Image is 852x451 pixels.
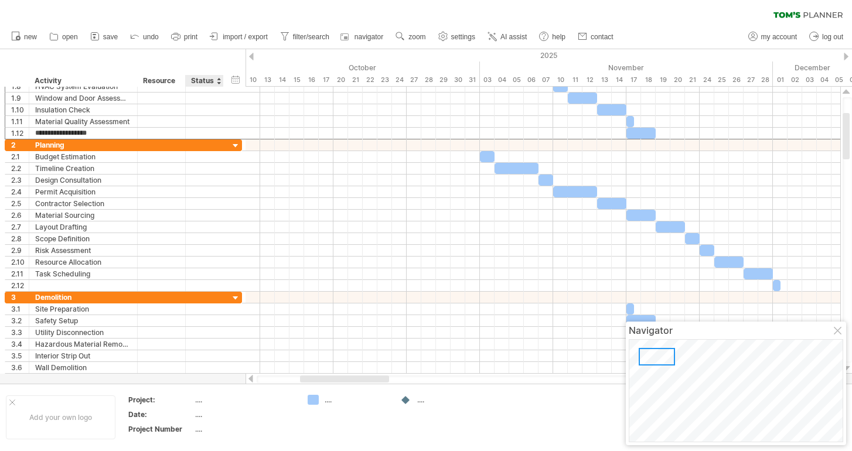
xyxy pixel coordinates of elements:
[393,29,429,45] a: zoom
[597,74,612,86] div: Thursday, 13 November 2025
[568,74,582,86] div: Tuesday, 11 November 2025
[35,327,131,338] div: Utility Disconnection
[35,75,131,87] div: Activity
[195,395,294,405] div: ....
[355,33,383,41] span: navigator
[745,29,800,45] a: my account
[11,163,29,174] div: 2.2
[35,198,131,209] div: Contractor Selection
[11,350,29,361] div: 3.5
[377,74,392,86] div: Thursday, 23 October 2025
[714,74,729,86] div: Tuesday, 25 November 2025
[744,74,758,86] div: Thursday, 27 November 2025
[35,139,131,151] div: Planning
[11,221,29,233] div: 2.7
[761,33,797,41] span: my account
[773,74,788,86] div: Monday, 1 December 2025
[289,74,304,86] div: Wednesday, 15 October 2025
[11,198,29,209] div: 2.5
[11,280,29,291] div: 2.12
[582,74,597,86] div: Wednesday, 12 November 2025
[553,74,568,86] div: Monday, 10 November 2025
[11,93,29,104] div: 1.9
[35,210,131,221] div: Material Sourcing
[35,221,131,233] div: Layout Drafting
[591,33,614,41] span: contact
[35,315,131,326] div: Safety Setup
[35,257,131,268] div: Resource Allocation
[700,74,714,86] div: Monday, 24 November 2025
[348,74,363,86] div: Tuesday, 21 October 2025
[35,350,131,361] div: Interior Strip Out
[451,74,465,86] div: Thursday, 30 October 2025
[35,268,131,279] div: Task Scheduling
[24,33,37,41] span: new
[127,29,162,45] a: undo
[11,186,29,197] div: 2.4
[11,151,29,162] div: 2.1
[11,104,29,115] div: 1.10
[11,233,29,244] div: 2.8
[612,74,626,86] div: Friday, 14 November 2025
[500,33,527,41] span: AI assist
[509,74,524,86] div: Wednesday, 5 November 2025
[195,409,294,419] div: ....
[11,292,29,303] div: 3
[195,424,294,434] div: ....
[333,74,348,86] div: Monday, 20 October 2025
[435,29,479,45] a: settings
[421,74,436,86] div: Tuesday, 28 October 2025
[35,163,131,174] div: Timeline Creation
[35,151,131,162] div: Budget Estimation
[495,74,509,86] div: Tuesday, 4 November 2025
[552,33,565,41] span: help
[275,74,289,86] div: Tuesday, 14 October 2025
[485,29,530,45] a: AI assist
[11,268,29,279] div: 2.11
[260,74,275,86] div: Monday, 13 October 2025
[319,74,333,86] div: Friday, 17 October 2025
[35,175,131,186] div: Design Consultation
[436,74,451,86] div: Wednesday, 29 October 2025
[184,33,197,41] span: print
[408,33,425,41] span: zoom
[128,424,193,434] div: Project Number
[304,74,319,86] div: Thursday, 16 October 2025
[87,29,121,45] a: save
[465,74,480,86] div: Friday, 31 October 2025
[35,362,131,373] div: Wall Demolition
[35,303,131,315] div: Site Preparation
[246,74,260,86] div: Friday, 10 October 2025
[35,233,131,244] div: Scope Definition
[62,33,78,41] span: open
[6,395,115,439] div: Add your own logo
[524,74,539,86] div: Thursday, 6 November 2025
[293,33,329,41] span: filter/search
[363,74,377,86] div: Wednesday, 22 October 2025
[207,29,271,45] a: import / export
[11,257,29,268] div: 2.10
[11,362,29,373] div: 3.6
[11,303,29,315] div: 3.1
[143,75,179,87] div: Resource
[35,104,131,115] div: Insulation Check
[191,75,217,87] div: Status
[46,29,81,45] a: open
[11,210,29,221] div: 2.6
[11,128,29,139] div: 1.12
[11,339,29,350] div: 3.4
[35,186,131,197] div: Permit Acquisition
[685,74,700,86] div: Friday, 21 November 2025
[11,116,29,127] div: 1.11
[539,74,553,86] div: Friday, 7 November 2025
[629,324,843,336] div: Navigator
[802,74,817,86] div: Wednesday, 3 December 2025
[417,395,481,405] div: ....
[11,327,29,338] div: 3.3
[35,292,131,303] div: Demolition
[168,29,201,45] a: print
[641,74,656,86] div: Tuesday, 18 November 2025
[35,245,131,256] div: Risk Assessment
[536,29,569,45] a: help
[626,74,641,86] div: Monday, 17 November 2025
